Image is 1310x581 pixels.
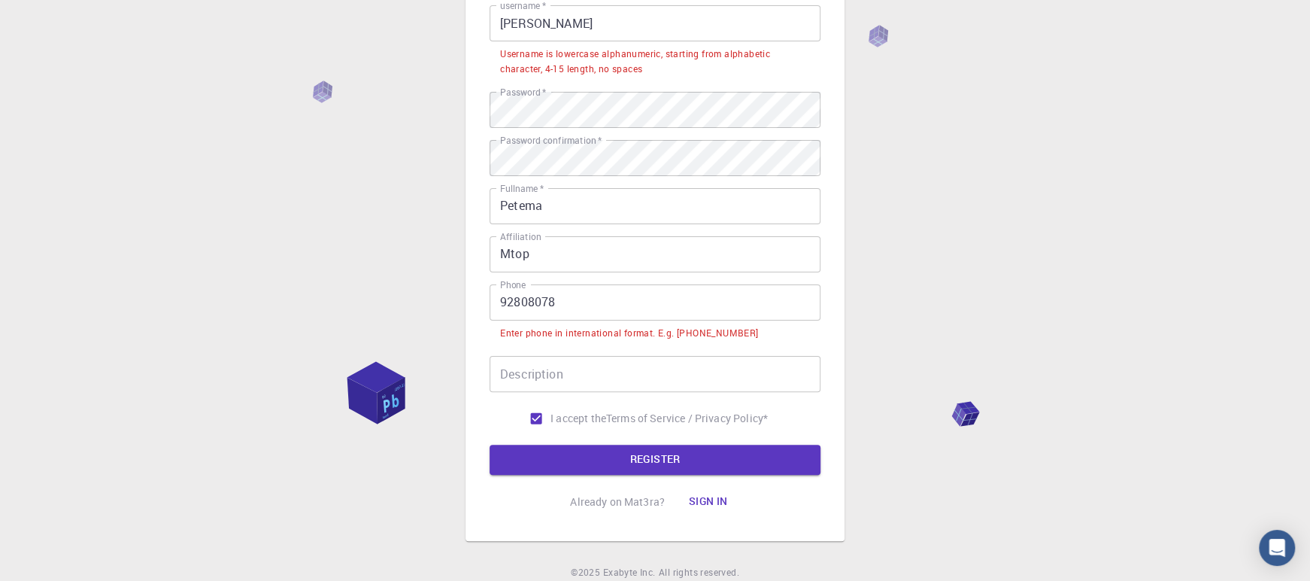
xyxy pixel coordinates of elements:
[490,445,820,475] button: REGISTER
[606,411,768,426] a: Terms of Service / Privacy Policy*
[500,86,546,99] label: Password
[500,134,602,147] label: Password confirmation
[677,487,740,517] button: Sign in
[606,411,768,426] p: Terms of Service / Privacy Policy *
[1259,530,1295,566] div: Open Intercom Messenger
[603,565,656,580] a: Exabyte Inc.
[500,230,541,243] label: Affiliation
[500,278,526,291] label: Phone
[550,411,606,426] span: I accept the
[570,494,665,510] p: Already on Mat3ra?
[500,326,758,341] div: Enter phone in international format. E.g. [PHONE_NUMBER]
[603,566,656,578] span: Exabyte Inc.
[659,565,739,580] span: All rights reserved.
[571,565,602,580] span: © 2025
[500,47,810,77] div: Username is lowercase alphanumeric, starting from alphabetic character, 4-15 length, no spaces
[500,182,544,195] label: Fullname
